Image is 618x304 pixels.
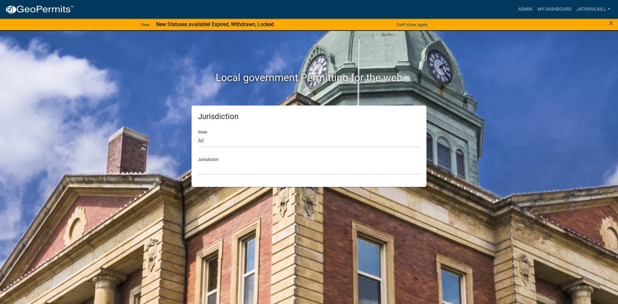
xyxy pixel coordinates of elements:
[394,19,430,30] button: Don't show again
[609,19,613,28] span: ×
[609,19,613,27] button: Close
[130,71,488,84] h2: Local government Permitting for the web
[156,21,274,27] strong: New Statuses available! Expired, Withdrawn, Locked
[535,3,574,15] a: My Dashboard
[138,19,152,30] a: View
[198,112,420,121] h5: Jurisdiction
[574,3,613,15] a: Jathrailkill
[516,3,535,15] a: Admin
